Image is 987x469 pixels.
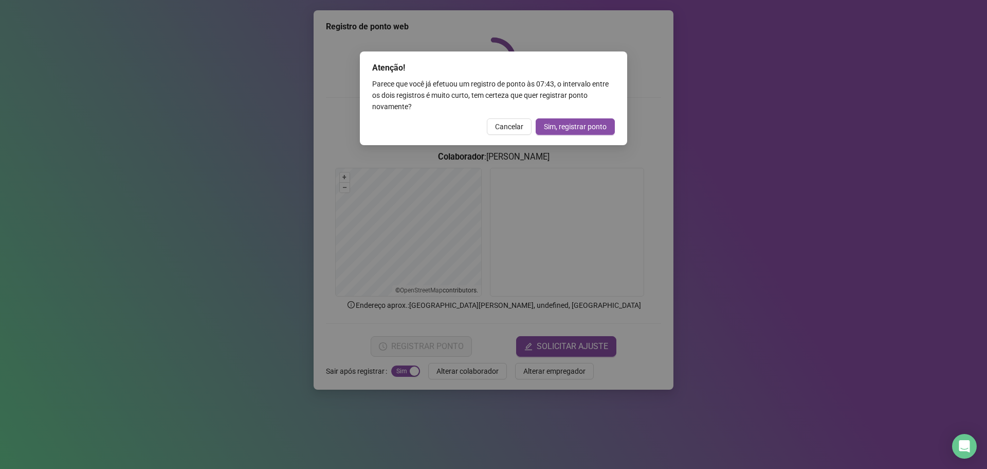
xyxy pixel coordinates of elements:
[487,118,532,135] button: Cancelar
[952,434,977,459] div: Open Intercom Messenger
[544,121,607,132] span: Sim, registrar ponto
[372,62,615,74] div: Atenção!
[372,78,615,112] div: Parece que você já efetuou um registro de ponto às 07:43 , o intervalo entre os dois registros é ...
[495,121,523,132] span: Cancelar
[536,118,615,135] button: Sim, registrar ponto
